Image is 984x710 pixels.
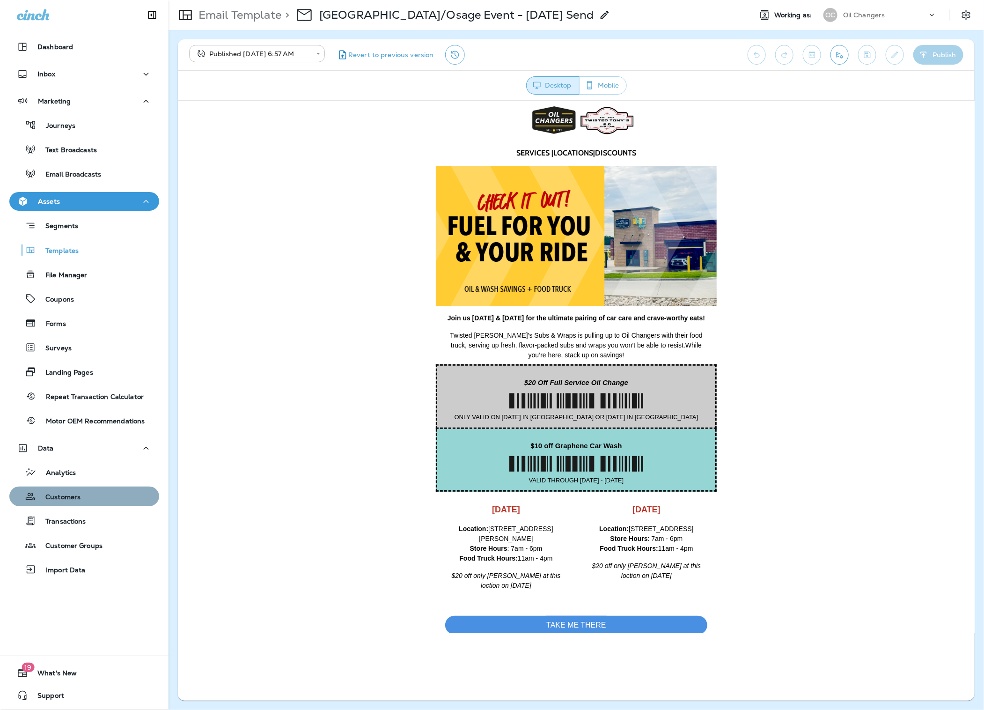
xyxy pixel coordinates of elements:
[195,8,281,22] p: Email Template
[445,45,465,65] button: View Changelog
[292,444,365,451] span: : 7am - 6pm
[9,115,159,135] button: Journeys
[422,444,480,451] strong: Food Truck Hours:
[375,48,415,57] a: LOCATIONS
[433,434,470,442] strong: Store Hours
[9,511,159,531] button: Transactions
[36,222,78,231] p: Segments
[823,8,837,22] div: OC
[36,170,101,179] p: Email Broadcasts
[414,461,523,479] span: $20 off only [PERSON_NAME] at this loction on [DATE]
[281,454,339,461] strong: Food Truck Hours:
[292,444,330,451] strong: Store Hours
[274,471,383,488] span: $20 off only [PERSON_NAME] at this loction on [DATE]
[314,404,342,414] strong: [DATE]
[352,341,444,349] strong: $10 off Graphene Car Wash
[9,289,159,309] button: Coupons
[9,338,159,357] button: Surveys
[9,92,159,111] button: Marketing
[258,65,539,206] img: aug21-22-events-MO-header.png
[196,49,310,59] div: Published [DATE] 6:57 AM
[281,424,375,442] span: [STREET_ADDRESS][PERSON_NAME]
[830,45,849,65] button: Send test email
[9,386,159,406] button: Repeat Transaction Calculator
[9,265,159,284] button: File Manager
[37,393,144,402] p: Repeat Transaction Calculator
[9,362,159,382] button: Landing Pages
[579,76,627,95] button: Mobile
[37,417,145,426] p: Motor OEM Recommendations
[36,344,72,353] p: Surveys
[338,48,374,57] a: SERVICES
[139,6,165,24] button: Collapse Sidebar
[9,462,159,482] button: Analytics
[332,45,438,65] button: Revert to previous version
[38,97,71,105] p: Marketing
[433,434,505,442] span: : 7am - 6pm
[270,214,527,221] span: Join us [DATE] & [DATE] for the ultimate pairing of car care and crave-worthy eats!
[22,663,34,672] span: 19
[958,7,975,23] button: Settings
[9,192,159,211] button: Assets
[843,11,885,19] p: Oil Changers
[526,76,580,95] button: Desktop
[9,664,159,682] button: 19What's New
[398,6,460,34] img: 448759087_122134305398254749_4180690961704880527_n_edited_7889294a-edd9-4857-b4bb-0a4ebca25558.jpg
[455,404,483,414] strong: [DATE]
[368,520,428,528] span: TAKE ME THERE
[9,215,159,236] button: Segments
[9,535,159,555] button: Customer Groups
[328,288,469,312] img: barcode.png
[36,369,93,377] p: Landing Pages
[272,231,525,248] span: Twisted [PERSON_NAME]’s Subs & Wraps is pulling up to Oil Changers with their food truck, serving...
[346,278,450,286] strong: $20 Off Full Service Oil Change
[37,320,66,329] p: Forms
[354,5,398,35] img: logo2-01%20edited_2da06072-8f10-483b-af27-1ce3a5adf980.png
[9,560,159,579] button: Import Data
[36,146,97,155] p: Text Broadcasts
[36,247,79,256] p: Templates
[9,411,159,430] button: Motor OEM Recommendations
[37,122,75,131] p: Journeys
[9,240,159,260] button: Templates
[319,8,594,22] p: [GEOGRAPHIC_DATA]/Osage Event - [DATE] Send
[36,271,88,280] p: File Manager
[36,518,86,526] p: Transactions
[28,669,77,680] span: What's New
[421,424,515,432] span: [STREET_ADDRESS]
[37,566,86,575] p: Import Data
[417,48,458,57] a: DISCOUNTS
[37,469,76,478] p: Analytics
[9,164,159,184] button: Email Broadcasts
[277,313,521,320] span: ONLY VALID ON [DATE] IN [GEOGRAPHIC_DATA] OR [DATE] IN [GEOGRAPHIC_DATA]
[37,70,55,78] p: Inbox
[36,493,81,502] p: Customers
[37,43,73,51] p: Dashboard
[774,11,814,19] span: Working as:
[348,51,434,59] span: Revert to previous version
[9,686,159,705] button: Support
[28,692,64,703] span: Support
[281,454,375,461] span: 11am - 4pm
[281,8,289,22] p: >
[36,542,103,551] p: Customer Groups
[338,48,372,57] span: SERVICES
[328,351,469,375] img: barcode.png
[421,424,451,432] strong: Location:
[9,439,159,458] button: Data
[281,424,310,432] strong: Location:
[359,515,437,534] a: TAKE ME THERE
[9,487,159,506] button: Customers
[9,65,159,83] button: Inbox
[338,48,458,57] span: | |
[38,444,54,452] p: Data
[351,376,446,383] span: VALID THROUGH [DATE] - [DATE]
[9,37,159,56] button: Dashboard
[9,140,159,159] button: Text Broadcasts
[422,444,515,451] span: 11am - 4pm
[38,198,60,205] p: Assets
[9,313,159,333] button: Forms
[36,296,74,304] p: Coupons
[319,8,594,22] div: Camdenton/Osage Event - Wednesday Send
